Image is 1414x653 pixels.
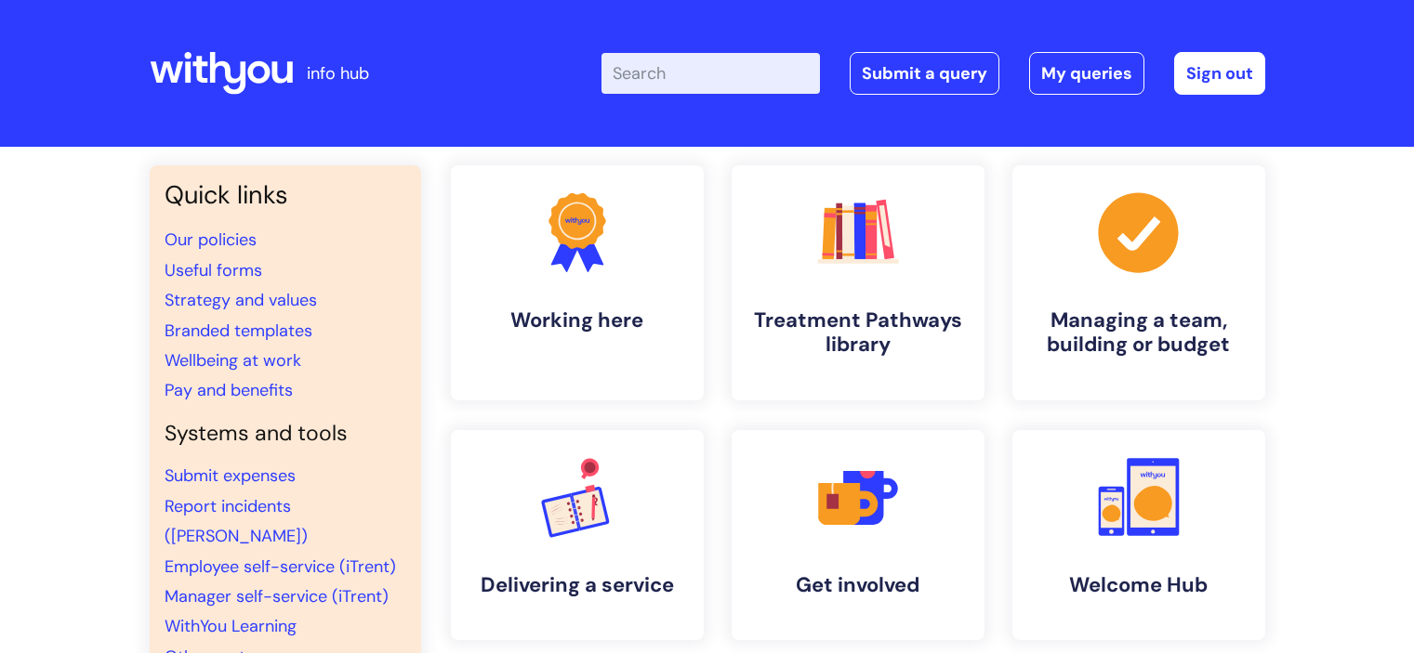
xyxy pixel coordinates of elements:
[165,495,308,547] a: Report incidents ([PERSON_NAME])
[165,180,406,210] h3: Quick links
[165,259,262,281] a: Useful forms
[1012,430,1265,640] a: Welcome Hub
[466,308,689,333] h4: Working here
[307,59,369,88] p: info hub
[165,555,396,578] a: Employee self-service (iTrent)
[165,289,317,311] a: Strategy and values
[165,585,389,607] a: Manager self-service (iTrent)
[1174,52,1265,95] a: Sign out
[747,308,970,358] h4: Treatment Pathways library
[165,320,312,342] a: Branded templates
[732,165,985,400] a: Treatment Pathways library
[165,421,406,447] h4: Systems and tools
[601,53,820,94] input: Search
[165,379,293,401] a: Pay and benefits
[165,464,296,487] a: Submit expenses
[165,349,301,372] a: Wellbeing at work
[747,573,970,597] h4: Get involved
[165,229,257,251] a: Our policies
[1027,573,1250,597] h4: Welcome Hub
[732,430,985,640] a: Get involved
[1029,52,1144,95] a: My queries
[601,52,1265,95] div: | -
[1027,308,1250,358] h4: Managing a team, building or budget
[165,615,297,637] a: WithYou Learning
[850,52,999,95] a: Submit a query
[451,430,704,640] a: Delivering a service
[1012,165,1265,400] a: Managing a team, building or budget
[466,573,689,597] h4: Delivering a service
[451,165,704,400] a: Working here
